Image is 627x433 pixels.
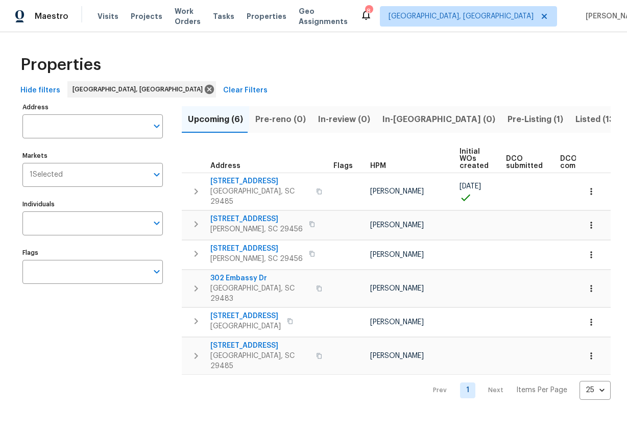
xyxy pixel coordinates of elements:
[318,112,370,127] span: In-review (0)
[460,183,481,190] span: [DATE]
[370,319,424,326] span: [PERSON_NAME]
[210,254,303,264] span: [PERSON_NAME], SC 29456
[22,201,163,207] label: Individuals
[580,377,611,403] div: 25
[255,112,306,127] span: Pre-reno (0)
[365,6,372,16] div: 8
[210,351,310,371] span: [GEOGRAPHIC_DATA], SC 29485
[210,311,281,321] span: [STREET_ADDRESS]
[382,112,495,127] span: In-[GEOGRAPHIC_DATA] (0)
[460,382,475,398] a: Goto page 1
[16,81,64,100] button: Hide filters
[150,119,164,133] button: Open
[150,216,164,230] button: Open
[210,176,310,186] span: [STREET_ADDRESS]
[210,224,303,234] span: [PERSON_NAME], SC 29456
[210,341,310,351] span: [STREET_ADDRESS]
[20,60,101,70] span: Properties
[508,112,563,127] span: Pre-Listing (1)
[35,11,68,21] span: Maestro
[20,84,60,97] span: Hide filters
[389,11,534,21] span: [GEOGRAPHIC_DATA], [GEOGRAPHIC_DATA]
[73,84,207,94] span: [GEOGRAPHIC_DATA], [GEOGRAPHIC_DATA]
[210,321,281,331] span: [GEOGRAPHIC_DATA]
[150,264,164,279] button: Open
[213,13,234,20] span: Tasks
[210,283,310,304] span: [GEOGRAPHIC_DATA], SC 29483
[299,6,348,27] span: Geo Assignments
[210,214,303,224] span: [STREET_ADDRESS]
[98,11,118,21] span: Visits
[22,250,163,256] label: Flags
[370,251,424,258] span: [PERSON_NAME]
[370,352,424,359] span: [PERSON_NAME]
[219,81,272,100] button: Clear Filters
[575,112,617,127] span: Listed (13)
[22,104,163,110] label: Address
[131,11,162,21] span: Projects
[560,155,594,170] span: DCO complete
[22,153,163,159] label: Markets
[370,162,386,170] span: HPM
[247,11,286,21] span: Properties
[333,162,353,170] span: Flags
[210,244,303,254] span: [STREET_ADDRESS]
[423,381,611,400] nav: Pagination Navigation
[188,112,243,127] span: Upcoming (6)
[370,222,424,229] span: [PERSON_NAME]
[175,6,201,27] span: Work Orders
[506,155,543,170] span: DCO submitted
[223,84,268,97] span: Clear Filters
[67,81,216,98] div: [GEOGRAPHIC_DATA], [GEOGRAPHIC_DATA]
[30,171,63,179] span: 1 Selected
[516,385,567,395] p: Items Per Page
[370,188,424,195] span: [PERSON_NAME]
[370,285,424,292] span: [PERSON_NAME]
[210,186,310,207] span: [GEOGRAPHIC_DATA], SC 29485
[210,162,240,170] span: Address
[210,273,310,283] span: 302 Embassy Dr
[150,167,164,182] button: Open
[460,148,489,170] span: Initial WOs created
